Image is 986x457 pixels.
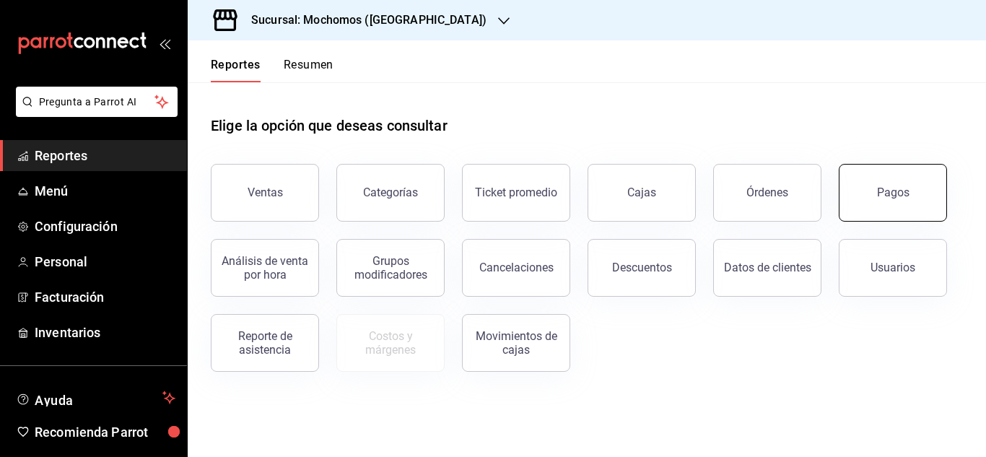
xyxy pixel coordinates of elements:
button: Reportes [211,58,261,82]
div: Categorías [363,186,418,199]
button: Grupos modificadores [336,239,445,297]
div: Cancelaciones [479,261,554,274]
div: Órdenes [746,186,788,199]
button: open_drawer_menu [159,38,170,49]
span: Inventarios [35,323,175,342]
span: Menú [35,181,175,201]
button: Movimientos de cajas [462,314,570,372]
div: Grupos modificadores [346,254,435,282]
div: Cajas [627,184,657,201]
div: navigation tabs [211,58,333,82]
span: Reportes [35,146,175,165]
div: Datos de clientes [724,261,811,274]
div: Ticket promedio [475,186,557,199]
button: Descuentos [588,239,696,297]
span: Configuración [35,217,175,236]
button: Cancelaciones [462,239,570,297]
button: Ticket promedio [462,164,570,222]
button: Datos de clientes [713,239,821,297]
div: Usuarios [871,261,915,274]
div: Costos y márgenes [346,329,435,357]
button: Pregunta a Parrot AI [16,87,178,117]
div: Ventas [248,186,283,199]
h3: Sucursal: Mochomos ([GEOGRAPHIC_DATA]) [240,12,487,29]
div: Movimientos de cajas [471,329,561,357]
h1: Elige la opción que deseas consultar [211,115,448,136]
span: Facturación [35,287,175,307]
button: Resumen [284,58,333,82]
div: Pagos [877,186,909,199]
button: Análisis de venta por hora [211,239,319,297]
button: Pagos [839,164,947,222]
button: Ventas [211,164,319,222]
button: Contrata inventarios para ver este reporte [336,314,445,372]
span: Personal [35,252,175,271]
a: Pregunta a Parrot AI [10,105,178,120]
div: Descuentos [612,261,672,274]
button: Órdenes [713,164,821,222]
div: Análisis de venta por hora [220,254,310,282]
button: Usuarios [839,239,947,297]
button: Categorías [336,164,445,222]
span: Recomienda Parrot [35,422,175,442]
div: Reporte de asistencia [220,329,310,357]
span: Ayuda [35,389,157,406]
button: Reporte de asistencia [211,314,319,372]
a: Cajas [588,164,696,222]
span: Pregunta a Parrot AI [39,95,155,110]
